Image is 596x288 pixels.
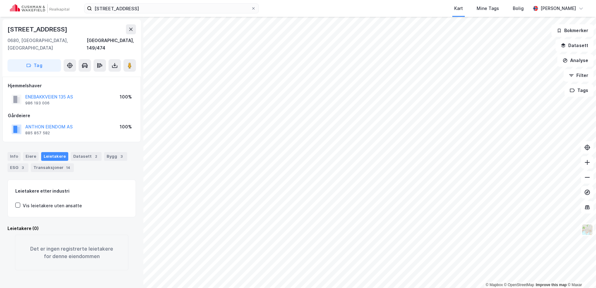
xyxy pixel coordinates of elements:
div: Bygg [104,152,127,161]
button: Analyse [557,54,594,67]
div: 2 [93,153,99,160]
div: Kart [454,5,463,12]
button: Tags [565,84,594,97]
div: [GEOGRAPHIC_DATA], 149/474 [87,37,136,52]
div: Det er ingen registrerte leietakere for denne eiendommen [15,235,128,270]
div: 3 [20,165,26,171]
div: Leietakere (0) [7,225,136,232]
div: Bolig [513,5,524,12]
button: Datasett [555,39,594,52]
button: Tag [7,59,61,72]
input: Søk på adresse, matrikkel, gårdeiere, leietakere eller personer [92,4,251,13]
a: Improve this map [536,283,567,287]
div: Datasett [71,152,102,161]
div: Hjemmelshaver [8,82,136,89]
div: 986 193 006 [25,101,50,106]
div: 885 857 582 [25,131,50,136]
div: [PERSON_NAME] [541,5,576,12]
div: Mine Tags [477,5,499,12]
div: Gårdeiere [8,112,136,119]
a: OpenStreetMap [504,283,534,287]
div: Eiere [23,152,39,161]
img: Z [581,224,593,236]
div: Info [7,152,21,161]
div: 14 [65,165,71,171]
iframe: Chat Widget [565,258,596,288]
div: 3 [118,153,125,160]
div: ESG [7,163,28,172]
a: Mapbox [486,283,503,287]
div: Transaksjoner [31,163,74,172]
div: Leietakere [41,152,68,161]
div: 0680, [GEOGRAPHIC_DATA], [GEOGRAPHIC_DATA] [7,37,87,52]
div: 100% [120,123,132,131]
div: Vis leietakere uten ansatte [23,202,82,209]
img: cushman-wakefield-realkapital-logo.202ea83816669bd177139c58696a8fa1.svg [10,4,69,13]
button: Bokmerker [551,24,594,37]
div: [STREET_ADDRESS] [7,24,69,34]
div: Leietakere etter industri [15,187,128,195]
div: Kontrollprogram for chat [565,258,596,288]
div: 100% [120,93,132,101]
button: Filter [564,69,594,82]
